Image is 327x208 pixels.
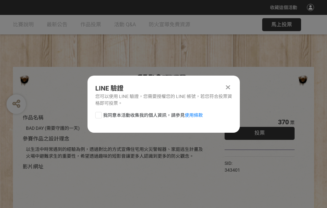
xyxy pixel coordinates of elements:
a: 作品投票 [80,15,101,34]
span: 活動 Q&A [114,21,136,28]
div: 您可以使用 LINE 驗證，您需要授權您的 LINE 帳號，若您符合投票資格即可投票。 [95,93,232,107]
span: 作品名稱 [23,115,43,121]
span: 投票 [254,130,265,136]
span: 防火宣導免費資源 [149,21,190,28]
a: 防火宣導免費資源 [149,15,190,34]
div: 以生活中時常遇到的經驗為例，透過對比的方式宣傳住宅用火災警報器、家庭逃生計畫及火場中避難求生的重要性，希望透過趣味的短影音讓更多人認識到更多的防火觀念。 [26,146,205,160]
span: 作品投票 [80,21,101,28]
span: 最新公告 [47,21,67,28]
div: BAD DAY (需要守護的一天) [26,125,205,132]
a: 比賽說明 [13,15,34,34]
span: 比賽說明 [13,21,34,28]
span: 370 [278,118,289,126]
span: 我同意本活動收集我的個人資訊，請參見 [103,112,203,119]
button: 馬上投票 [262,18,301,31]
span: 參賽作品之設計理念 [23,136,69,142]
span: 票 [290,120,295,125]
span: 收藏這個活動 [270,5,297,10]
a: 活動 Q&A [114,15,136,34]
a: 使用條款 [185,113,203,118]
span: SID: 343401 [225,161,240,173]
span: 影片網址 [23,164,43,170]
a: 最新公告 [47,15,67,34]
iframe: Facebook Share [242,160,274,166]
div: LINE 驗證 [95,83,232,93]
span: 馬上投票 [271,21,292,28]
